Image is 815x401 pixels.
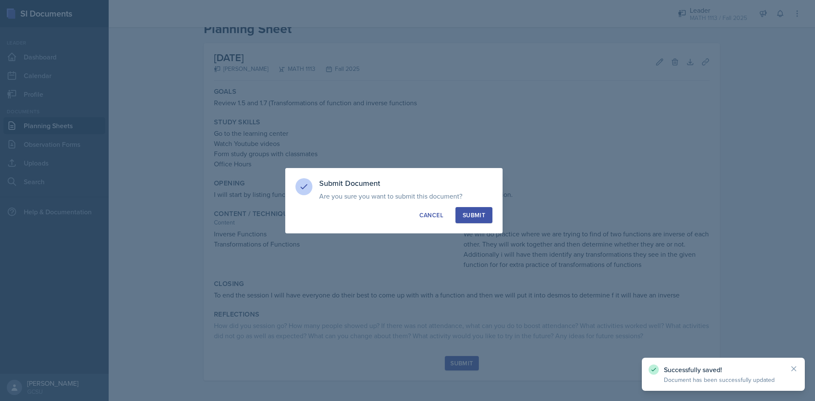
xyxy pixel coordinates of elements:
p: Document has been successfully updated [664,376,783,384]
div: Submit [463,211,485,219]
p: Are you sure you want to submit this document? [319,192,492,200]
button: Submit [455,207,492,223]
h3: Submit Document [319,178,492,188]
p: Successfully saved! [664,365,783,374]
div: Cancel [419,211,443,219]
button: Cancel [412,207,450,223]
